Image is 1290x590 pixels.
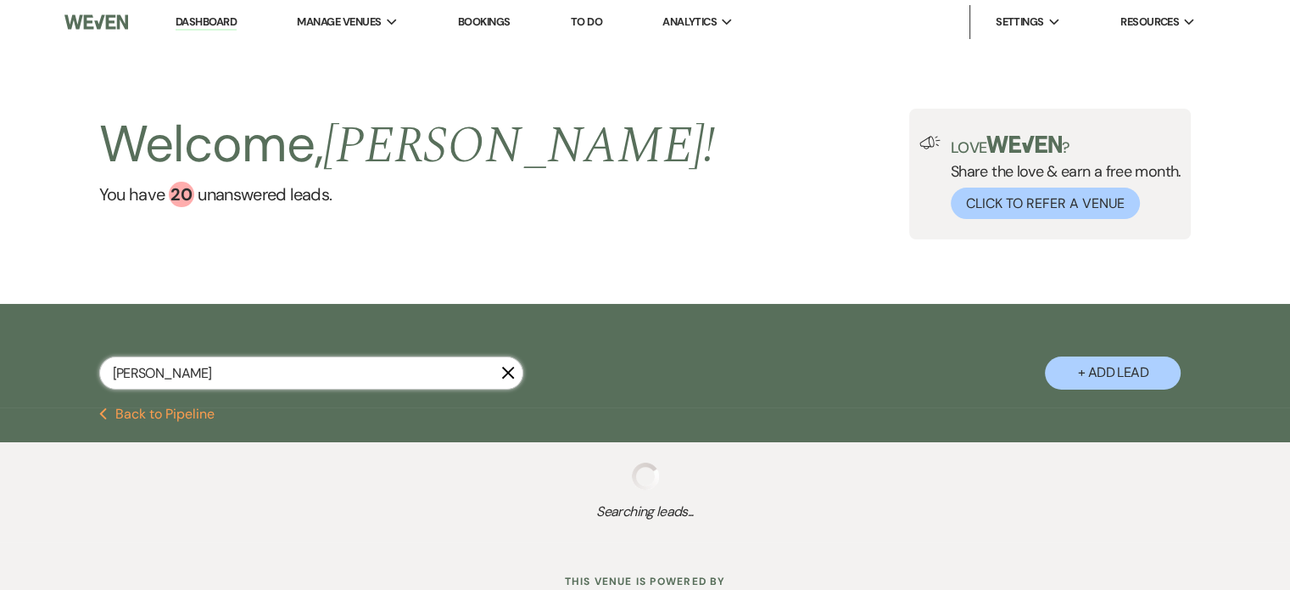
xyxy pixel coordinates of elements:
div: Share the love & earn a free month. [941,136,1181,219]
button: Back to Pipeline [99,407,215,421]
button: + Add Lead [1045,357,1181,390]
span: Settings [996,14,1044,31]
span: Resources [1120,14,1179,31]
span: Manage Venues [297,14,381,31]
div: 20 [169,182,194,207]
h2: Welcome, [99,109,716,182]
input: Search by name, event date, email address or phone number [99,357,523,390]
img: Weven Logo [64,4,128,40]
a: Bookings [458,14,511,29]
a: Dashboard [176,14,237,31]
span: Searching leads... [64,502,1226,522]
p: Love ? [951,136,1181,155]
img: weven-logo-green.svg [986,136,1062,153]
img: loud-speaker-illustration.svg [919,136,941,149]
img: loading spinner [632,463,659,490]
button: Click to Refer a Venue [951,188,1140,219]
span: [PERSON_NAME] ! [323,107,715,185]
a: You have 20 unanswered leads. [99,182,716,207]
span: Analytics [662,14,717,31]
a: To Do [571,14,602,29]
